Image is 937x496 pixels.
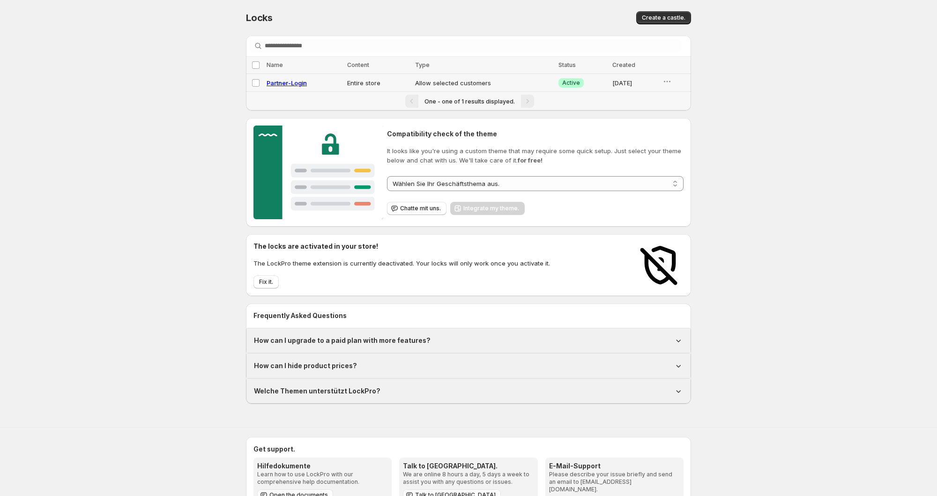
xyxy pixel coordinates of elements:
[400,205,441,212] span: Chatte mit uns.
[254,361,357,370] h1: How can I hide product prices?
[387,129,684,139] h2: Compatibility check of the theme
[254,386,380,396] h1: Welche Themen unterstützt LockPro?
[549,461,680,471] h3: E-Mail-Support
[257,461,388,471] h3: Hilfedokumente
[412,74,555,92] td: Allow selected customers
[246,12,273,23] span: Locks
[562,79,580,87] span: Active
[612,61,635,68] span: Created
[267,79,307,87] a: Partner-Login
[253,275,279,289] button: Fix it.
[610,74,660,92] td: [DATE]
[253,126,383,219] img: Customer support
[403,461,534,471] h3: Talk to [GEOGRAPHIC_DATA].
[253,444,684,454] h2: Get support.
[253,242,550,251] h2: The locks are activated in your store!
[253,259,550,268] p: The LockPro theme extension is currently deactivated. Your locks will only work once you activate...
[387,202,446,215] button: Chatte mit uns.
[259,278,273,286] span: Fix it.
[549,471,680,493] p: Please describe your issue briefly and send an email to [EMAIL_ADDRESS][DOMAIN_NAME].
[636,11,691,24] button: Create a castle.
[518,156,543,164] strong: for free!
[403,471,534,486] p: We are online 8 hours a day, 5 days a week to assist you with any questions or issues.
[415,61,430,68] span: Type
[257,471,388,486] p: Learn how to use LockPro with our comprehensive help documentation.
[387,146,684,165] p: It looks like you're using a custom theme that may require some quick setup. Just select your the...
[558,61,576,68] span: Status
[642,14,685,22] span: Create a castle.
[254,336,431,345] h1: How can I upgrade to a paid plan with more features?
[246,91,691,111] nav: Pagination
[267,61,283,68] span: Name
[637,242,684,289] img: Locks disabled
[347,61,369,68] span: Content
[424,98,515,105] span: One - one of 1 results displayed.
[253,311,684,320] h2: Frequently Asked Questions
[344,74,413,92] td: Entire store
